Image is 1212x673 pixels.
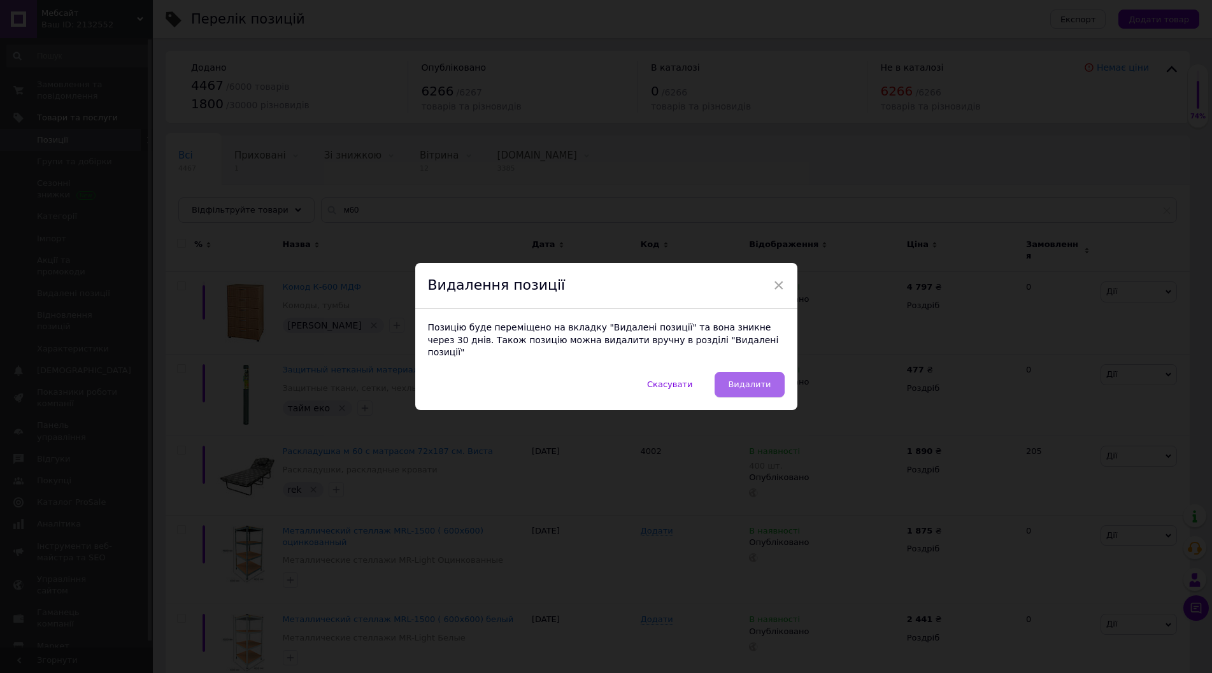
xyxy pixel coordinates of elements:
span: Видалити [728,379,771,389]
span: Позицію буде переміщено на вкладку "Видалені позиції" та вона зникне через 30 днів. Також позицію... [428,322,779,357]
button: Видалити [715,372,784,397]
span: × [773,274,785,296]
button: Скасувати [634,372,706,397]
span: Скасувати [647,379,692,389]
span: Видалення позиції [428,277,566,293]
